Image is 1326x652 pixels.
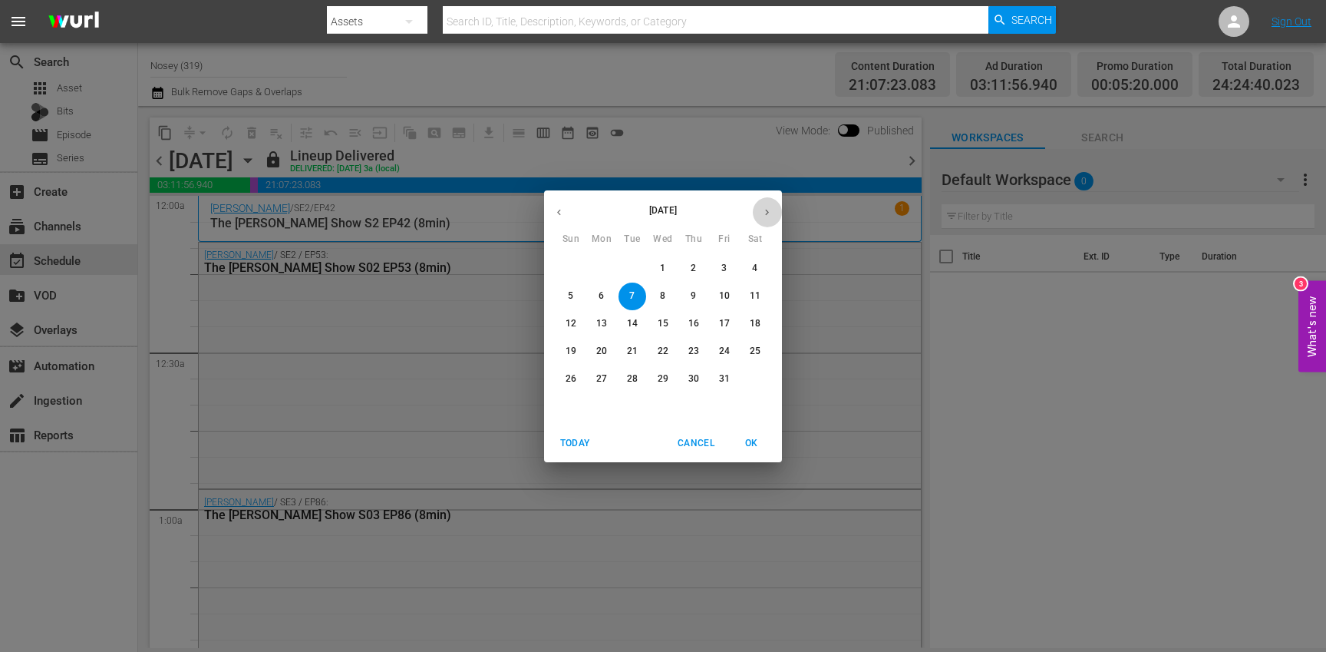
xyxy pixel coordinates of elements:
[566,345,576,358] p: 19
[741,338,769,366] button: 25
[719,290,730,303] p: 10
[660,290,665,303] p: 8
[752,262,757,275] p: 4
[588,232,615,247] span: Mon
[691,262,696,275] p: 2
[649,310,677,338] button: 15
[627,345,638,358] p: 21
[711,310,738,338] button: 17
[596,345,607,358] p: 20
[741,255,769,283] button: 4
[719,345,730,358] p: 24
[733,435,770,452] span: OK
[691,290,696,303] p: 9
[9,12,28,31] span: menu
[618,338,646,366] button: 21
[618,283,646,310] button: 7
[588,310,615,338] button: 13
[618,310,646,338] button: 14
[574,204,752,217] p: [DATE]
[658,372,668,386] p: 29
[711,366,738,393] button: 31
[556,435,593,452] span: Today
[680,232,708,247] span: Thu
[680,283,708,310] button: 9
[649,232,677,247] span: Wed
[649,338,677,366] button: 22
[1011,6,1052,34] span: Search
[557,338,585,366] button: 19
[588,366,615,393] button: 27
[596,372,607,386] p: 27
[680,255,708,283] button: 2
[688,372,699,386] p: 30
[566,372,576,386] p: 26
[680,338,708,366] button: 23
[1298,280,1326,372] button: Open Feedback Widget
[660,262,665,275] p: 1
[557,310,585,338] button: 12
[649,283,677,310] button: 8
[596,317,607,330] p: 13
[566,317,576,330] p: 12
[627,372,638,386] p: 28
[599,290,604,303] p: 6
[629,290,635,303] p: 7
[557,232,585,247] span: Sun
[557,283,585,310] button: 5
[557,366,585,393] button: 26
[618,366,646,393] button: 28
[711,338,738,366] button: 24
[550,431,599,456] button: Today
[658,317,668,330] p: 15
[688,345,699,358] p: 23
[741,310,769,338] button: 18
[678,435,714,452] span: Cancel
[750,345,760,358] p: 25
[750,290,760,303] p: 11
[658,345,668,358] p: 22
[711,232,738,247] span: Fri
[37,4,110,40] img: ans4CAIJ8jUAAAAAAAAAAAAAAAAAAAAAAAAgQb4GAAAAAAAAAAAAAAAAAAAAAAAAJMjXAAAAAAAAAAAAAAAAAAAAAAAAgAT5G...
[688,317,699,330] p: 16
[680,310,708,338] button: 16
[750,317,760,330] p: 18
[741,232,769,247] span: Sat
[719,317,730,330] p: 17
[721,262,727,275] p: 3
[1272,15,1311,28] a: Sign Out
[588,338,615,366] button: 20
[618,232,646,247] span: Tue
[627,317,638,330] p: 14
[649,255,677,283] button: 1
[1295,277,1307,290] div: 3
[649,366,677,393] button: 29
[711,283,738,310] button: 10
[588,283,615,310] button: 6
[727,431,776,456] button: OK
[680,366,708,393] button: 30
[741,283,769,310] button: 11
[671,431,721,456] button: Cancel
[711,255,738,283] button: 3
[568,290,573,303] p: 5
[719,372,730,386] p: 31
